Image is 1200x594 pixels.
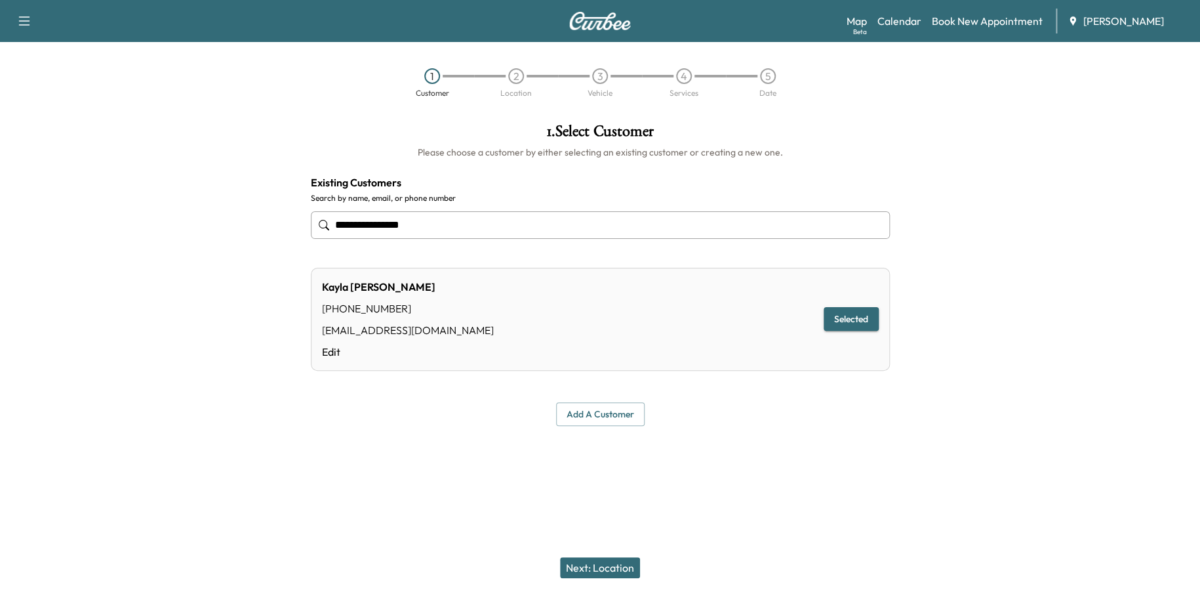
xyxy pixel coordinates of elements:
div: Beta [853,27,867,37]
button: Add a customer [556,402,645,427]
div: Kayla [PERSON_NAME] [322,279,494,295]
div: 2 [508,68,524,84]
img: Curbee Logo [569,12,631,30]
div: Location [500,89,532,97]
div: Vehicle [588,89,612,97]
div: 1 [424,68,440,84]
div: 5 [760,68,776,84]
div: 3 [592,68,608,84]
a: Edit [322,344,494,360]
div: Services [670,89,698,97]
label: Search by name, email, or phone number [311,193,890,203]
a: MapBeta [847,13,867,29]
h4: Existing Customers [311,175,890,190]
a: Book New Appointment [932,13,1043,29]
div: [PHONE_NUMBER] [322,301,494,316]
h6: Please choose a customer by either selecting an existing customer or creating a new one. [311,146,890,159]
div: Date [759,89,776,97]
div: [EMAIL_ADDRESS][DOMAIN_NAME] [322,322,494,338]
span: [PERSON_NAME] [1083,13,1164,29]
a: Calendar [877,13,921,29]
h1: 1 . Select Customer [311,123,890,146]
div: Customer [416,89,449,97]
div: 4 [676,68,692,84]
button: Next: Location [560,557,640,578]
button: Selected [824,307,879,331]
